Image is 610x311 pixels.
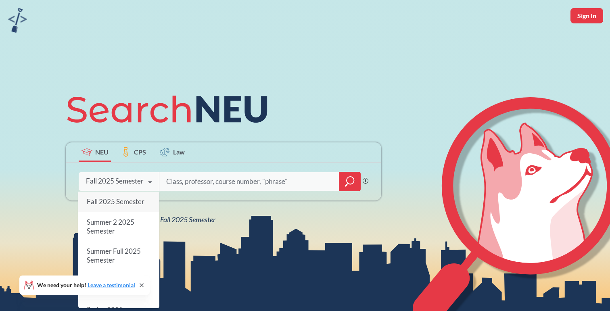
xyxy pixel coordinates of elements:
[37,282,135,288] span: We need your help!
[339,172,361,191] div: magnifying glass
[165,173,333,190] input: Class, professor, course number, "phrase"
[95,147,109,157] span: NEU
[8,8,27,33] img: sandbox logo
[570,8,603,23] button: Sign In
[87,197,144,206] span: Fall 2025 Semester
[345,176,355,187] svg: magnifying glass
[8,8,27,35] a: sandbox logo
[173,147,185,157] span: Law
[87,247,141,264] span: Summer Full 2025 Semester
[145,215,215,224] span: NEU Fall 2025 Semester
[88,282,135,288] a: Leave a testimonial
[134,147,146,157] span: CPS
[86,177,144,186] div: Fall 2025 Semester
[87,217,134,235] span: Summer 2 2025 Semester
